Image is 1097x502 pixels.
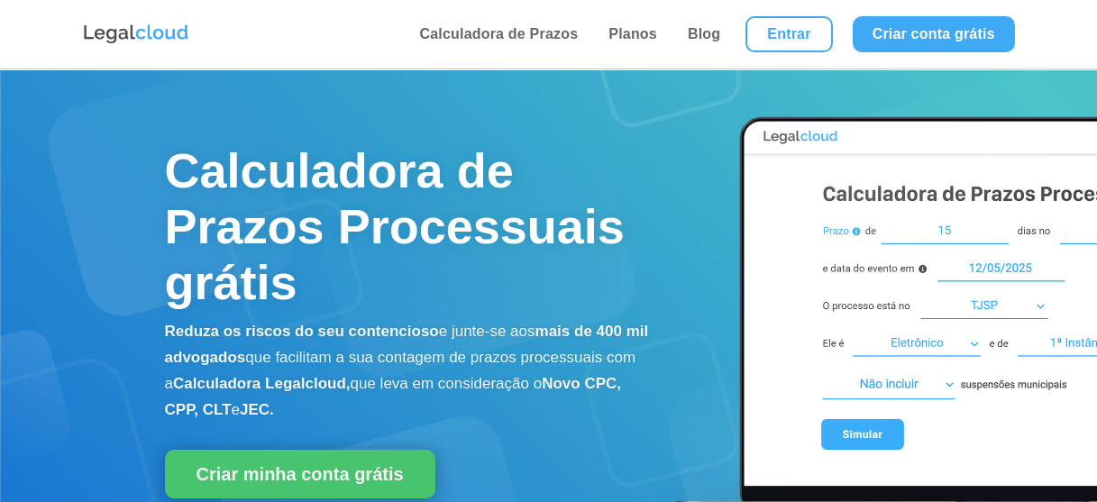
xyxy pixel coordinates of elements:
[82,23,190,46] img: Logo da Legalcloud
[165,450,435,498] a: Criar minha conta grátis
[173,375,351,392] b: Calculadora Legalcloud,
[165,319,659,423] p: e junte-se aos que facilitam a sua contagem de prazos processuais com a que leva em consideração o e
[165,143,625,309] span: Calculadora de Prazos Processuais grátis
[240,401,274,418] b: JEC.
[745,16,832,52] a: Entrar
[165,323,439,340] b: Reduza os riscos do seu contencioso
[853,16,1015,52] a: Criar conta grátis
[165,375,621,418] b: Novo CPC, CPP, CLT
